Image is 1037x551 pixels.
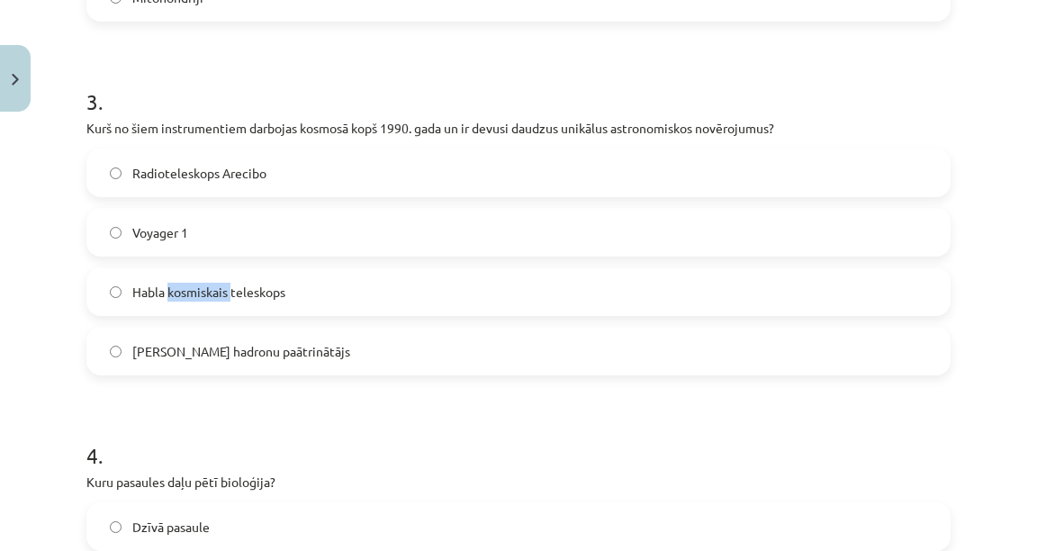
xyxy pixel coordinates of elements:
[132,223,188,242] span: Voyager 1
[86,473,951,492] p: Kuru pasaules daļu pētī bioloģija?
[132,164,266,183] span: Radioteleskops Arecibo
[132,518,210,537] span: Dzīvā pasaule
[132,283,285,302] span: Habla kosmiskais teleskops
[86,58,951,113] h1: 3 .
[132,342,350,361] span: [PERSON_NAME] hadronu paātrinātājs
[12,74,19,86] img: icon-close-lesson-0947bae3869378f0d4975bcd49f059093ad1ed9edebbc8119c70593378902aed.svg
[110,167,122,179] input: Radioteleskops Arecibo
[110,227,122,239] input: Voyager 1
[110,521,122,533] input: Dzīvā pasaule
[110,286,122,298] input: Habla kosmiskais teleskops
[110,346,122,357] input: [PERSON_NAME] hadronu paātrinātājs
[86,119,951,138] p: Kurš no šiem instrumentiem darbojas kosmosā kopš 1990. gada un ir devusi daudzus unikālus astrono...
[86,411,951,467] h1: 4 .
